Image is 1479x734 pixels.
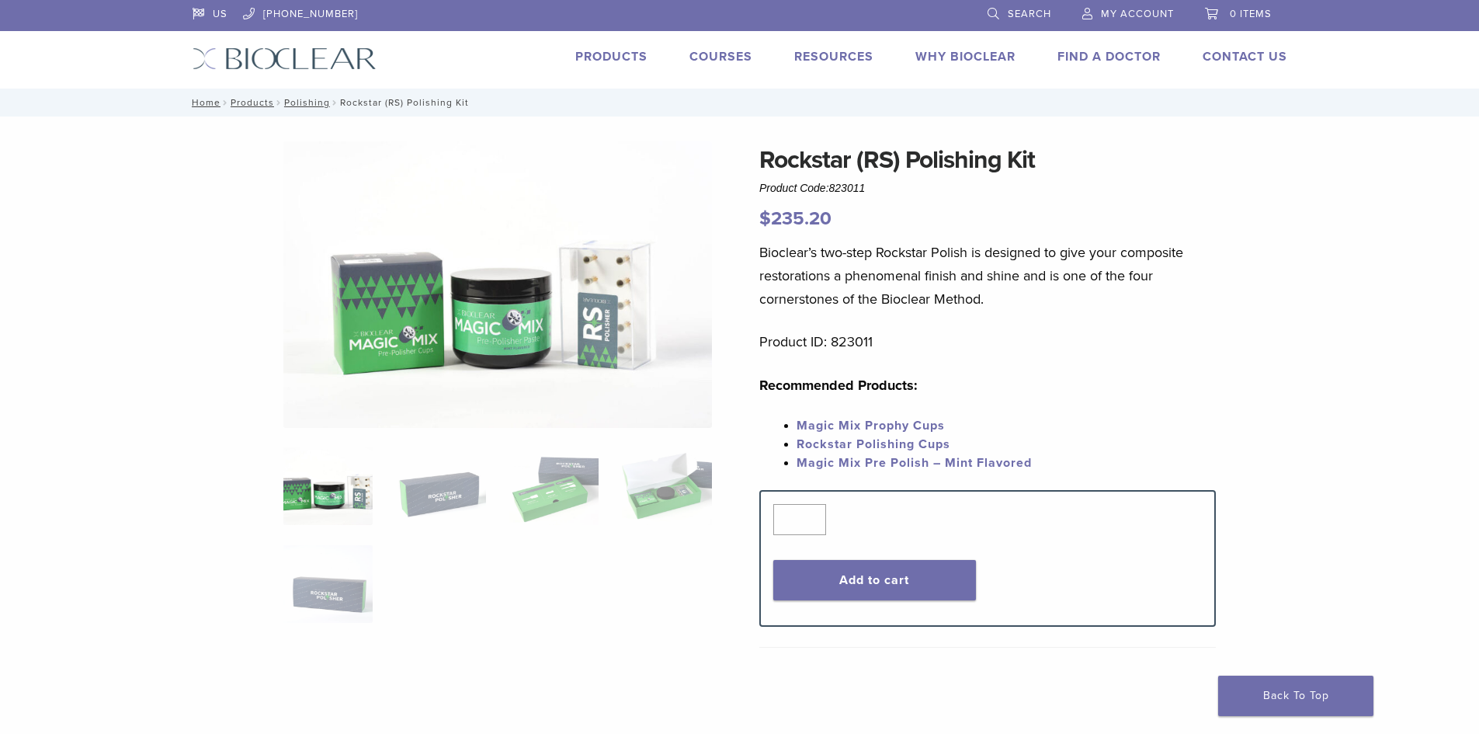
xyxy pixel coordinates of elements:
a: Back To Top [1218,676,1373,716]
span: / [220,99,231,106]
a: Contact Us [1203,49,1287,64]
h1: Rockstar (RS) Polishing Kit [759,141,1216,179]
img: Bioclear [193,47,377,70]
span: 0 items [1230,8,1272,20]
img: Rockstar (RS) Polishing Kit - Image 2 [396,447,485,525]
p: Bioclear’s two-step Rockstar Polish is designed to give your composite restorations a phenomenal ... [759,241,1216,311]
img: Rockstar (RS) Polishing Kit - Image 5 [283,545,373,623]
nav: Rockstar (RS) Polishing Kit [181,89,1299,117]
p: Product ID: 823011 [759,330,1216,353]
img: DSC_6582 copy [283,141,712,428]
a: Magic Mix Pre Polish – Mint Flavored [797,455,1032,471]
a: Polishing [284,97,330,108]
a: Resources [794,49,873,64]
span: Search [1008,8,1051,20]
a: Products [231,97,274,108]
a: Find A Doctor [1057,49,1161,64]
span: / [330,99,340,106]
img: Rockstar (RS) Polishing Kit - Image 4 [622,447,711,525]
strong: Recommended Products: [759,377,918,394]
span: $ [759,207,771,230]
a: Magic Mix Prophy Cups [797,418,945,433]
span: My Account [1101,8,1174,20]
img: DSC_6582-copy-324x324.jpg [283,447,373,525]
a: Courses [689,49,752,64]
a: Home [187,97,220,108]
a: Products [575,49,647,64]
span: / [274,99,284,106]
span: Product Code: [759,182,865,194]
a: Why Bioclear [915,49,1016,64]
button: Add to cart [773,560,976,600]
a: Rockstar Polishing Cups [797,437,950,452]
img: Rockstar (RS) Polishing Kit - Image 3 [509,447,599,525]
bdi: 235.20 [759,207,832,230]
span: 823011 [829,182,866,194]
